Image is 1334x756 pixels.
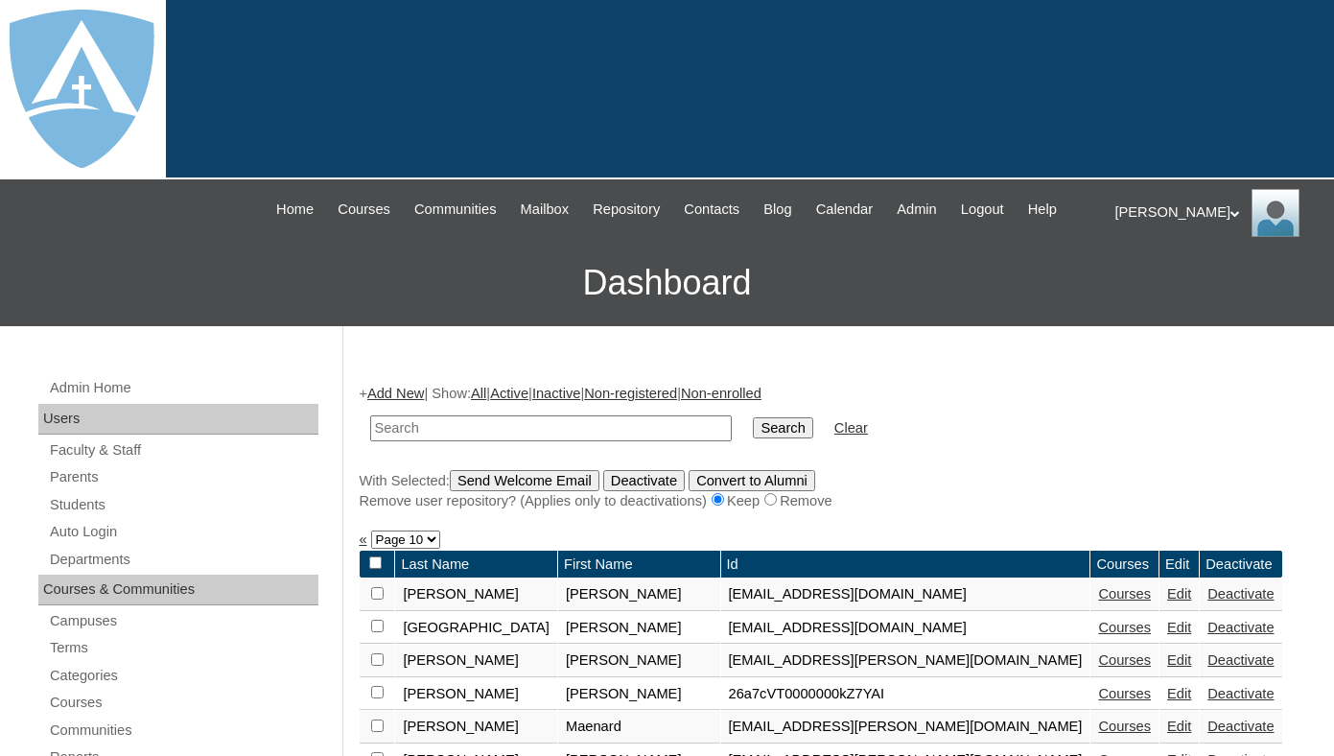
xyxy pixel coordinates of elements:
a: Blog [754,199,801,221]
span: Logout [961,199,1004,221]
td: [EMAIL_ADDRESS][PERSON_NAME][DOMAIN_NAME] [721,711,1090,744]
span: Mailbox [521,199,570,221]
td: 26a7cVT0000000kZ7YAI [721,678,1090,711]
a: Communities [48,719,318,743]
span: Repository [593,199,660,221]
span: Admin [897,199,937,221]
a: Edit [1167,586,1191,602]
a: « [359,532,366,547]
input: Convert to Alumni [689,470,815,491]
td: [PERSON_NAME] [558,645,720,677]
a: Courses [48,691,318,715]
a: Edit [1167,719,1191,734]
a: Campuses [48,609,318,633]
td: Id [721,551,1090,579]
a: Deactivate [1207,719,1274,734]
a: Parents [48,465,318,489]
span: Calendar [816,199,873,221]
a: Help [1018,199,1066,221]
input: Send Welcome Email [450,470,599,491]
td: [PERSON_NAME] [395,711,557,744]
a: Courses [1098,586,1151,602]
td: [EMAIL_ADDRESS][DOMAIN_NAME] [721,612,1090,645]
a: Non-enrolled [681,386,761,401]
a: Courses [1098,719,1151,734]
td: [PERSON_NAME] [395,645,557,677]
a: All [471,386,486,401]
td: [EMAIL_ADDRESS][DOMAIN_NAME] [721,579,1090,611]
a: Home [267,199,323,221]
a: Calendar [807,199,882,221]
a: Categories [48,664,318,688]
td: Deactivate [1200,551,1281,579]
a: Clear [834,420,868,436]
input: Search [370,415,732,441]
div: Courses & Communities [38,575,318,605]
a: Edit [1167,686,1191,701]
a: Logout [951,199,1014,221]
td: Maenard [558,711,720,744]
td: [GEOGRAPHIC_DATA] [395,612,557,645]
div: Remove user repository? (Applies only to deactivations) Keep Remove [359,491,1308,511]
div: [PERSON_NAME] [1115,189,1316,237]
a: Admin Home [48,376,318,400]
span: Home [276,199,314,221]
a: Deactivate [1207,686,1274,701]
a: Faculty & Staff [48,438,318,462]
a: Admin [887,199,947,221]
td: [PERSON_NAME] [558,678,720,711]
div: Users [38,404,318,435]
span: Blog [763,199,791,221]
a: Add New [367,386,424,401]
td: Courses [1090,551,1158,579]
h3: Dashboard [10,240,1324,326]
a: Courses [1098,652,1151,668]
input: Deactivate [603,470,685,491]
span: Help [1028,199,1057,221]
a: Edit [1167,652,1191,668]
a: Active [490,386,528,401]
td: [PERSON_NAME] [395,678,557,711]
a: Deactivate [1207,620,1274,635]
a: Courses [1098,620,1151,635]
a: Non-registered [584,386,677,401]
a: Contacts [674,199,749,221]
span: Communities [414,199,497,221]
div: With Selected: [359,470,1308,511]
a: Terms [48,636,318,660]
td: Last Name [395,551,557,579]
img: logo-white.png [10,10,154,168]
td: Edit [1159,551,1199,579]
a: Edit [1167,620,1191,635]
div: + | Show: | | | | [359,384,1308,510]
td: [EMAIL_ADDRESS][PERSON_NAME][DOMAIN_NAME] [721,645,1090,677]
a: Auto Login [48,520,318,544]
a: Courses [328,199,400,221]
a: Students [48,493,318,517]
a: Deactivate [1207,652,1274,668]
a: Mailbox [511,199,579,221]
a: Deactivate [1207,586,1274,602]
a: Courses [1098,686,1151,701]
td: [PERSON_NAME] [395,579,557,611]
td: [PERSON_NAME] [558,612,720,645]
td: [PERSON_NAME] [558,579,720,611]
img: Thomas Lambert [1252,189,1299,237]
td: First Name [558,551,720,579]
a: Repository [583,199,669,221]
input: Search [753,417,812,438]
span: Contacts [684,199,739,221]
a: Inactive [532,386,581,401]
a: Communities [405,199,506,221]
span: Courses [338,199,390,221]
a: Departments [48,548,318,572]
